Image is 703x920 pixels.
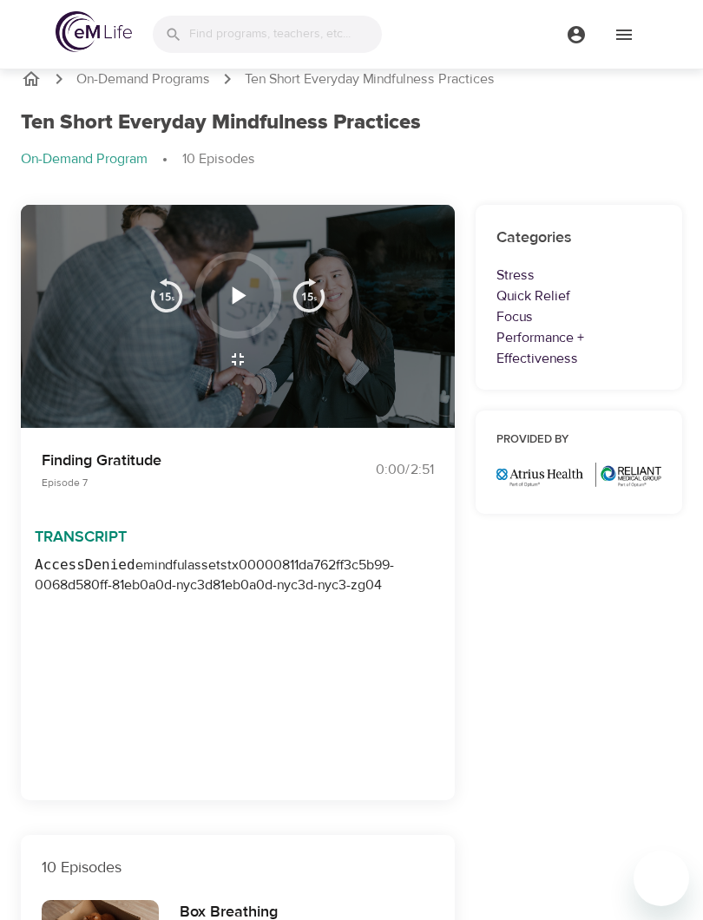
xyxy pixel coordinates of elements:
[35,556,135,573] code: AccessDenied
[213,576,382,594] hostid: 81eb0a0d-nyc3d-nyc3-zg04
[21,69,682,89] nav: breadcrumb
[351,460,434,480] div: 0:00 / 2:51
[496,306,661,327] p: Focus
[76,69,210,89] a: On-Demand Programs
[496,431,661,450] h6: Provided by
[149,278,184,312] img: 15s_prev.svg
[182,149,255,169] p: 10 Episodes
[600,10,647,58] button: menu
[21,149,682,170] nav: breadcrumb
[496,463,661,486] img: Optum%20MA_AtriusReliant.png
[21,110,421,135] h1: Ten Short Everyday Mindfulness Practices
[496,265,661,286] p: Stress
[42,856,434,879] p: 10 Episodes
[634,851,689,906] iframe: Button to launch messaging window
[496,286,661,306] p: Quick Relief
[496,327,661,369] p: Performance + Effectiveness
[21,511,455,549] p: Transcript
[189,16,382,53] input: Find programs, teachers, etc...
[552,10,600,58] button: menu
[42,475,331,490] p: Episode 7
[35,556,394,594] requestid: tx00000811da762ff3c5b99-0068d580ff-81eb0a0d-nyc3d
[292,278,326,312] img: 15s_next.svg
[42,449,331,472] p: Finding Gratitude
[245,69,495,89] p: Ten Short Everyday Mindfulness Practices
[56,11,132,52] img: logo
[135,556,227,574] bucketname: emindfulassets
[496,226,661,251] h6: Categories
[21,149,148,169] p: On-Demand Program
